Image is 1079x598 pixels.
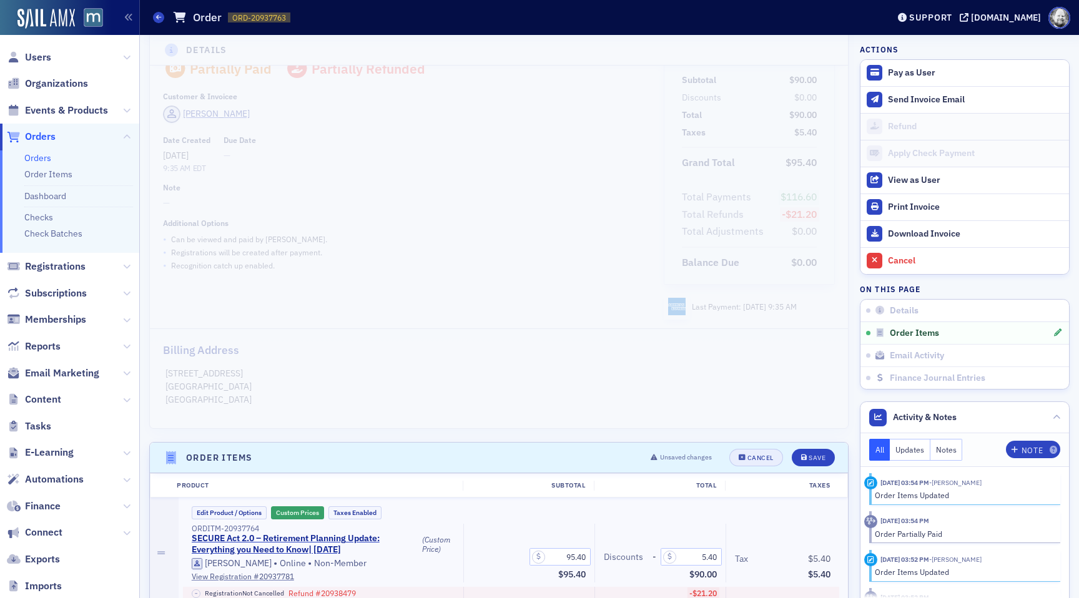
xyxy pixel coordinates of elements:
[890,328,939,339] span: Order Items
[271,506,324,519] button: Custom Prices
[653,551,656,564] span: -
[864,553,877,566] div: Activity
[888,94,1063,105] div: Send Invoice Email
[168,481,463,491] div: Product
[890,373,985,384] span: Finance Journal Entries
[193,10,222,25] h1: Order
[163,105,250,123] a: [PERSON_NAME]
[7,260,86,273] a: Registrations
[888,175,1063,186] div: View as User
[860,60,1069,86] button: Pay as User
[312,60,425,77] span: Partially Refunded
[205,558,272,569] div: [PERSON_NAME]
[860,86,1069,113] button: Send Invoice Email
[888,148,1063,159] div: Apply Check Payment
[682,255,739,270] div: Balance Due
[890,439,930,461] button: Updates
[808,553,830,564] span: $5.40
[163,150,189,161] span: [DATE]
[743,301,768,311] span: [DATE]
[7,579,62,593] a: Imports
[890,350,944,361] span: Email Activity
[682,207,744,222] div: Total Refunds
[192,524,455,533] div: ORDITM-20937764
[24,228,82,239] a: Check Batches
[25,473,84,486] span: Automations
[880,555,929,564] time: 6/16/2025 03:52 PM
[7,393,61,406] a: Content
[747,454,774,461] div: Cancel
[682,190,751,205] div: Total Payments
[888,228,1063,240] div: Download Invoice
[888,121,1063,132] div: Refund
[165,393,833,406] p: [GEOGRAPHIC_DATA]
[682,207,748,222] span: Total Refunds
[25,552,60,566] span: Exports
[1048,7,1070,29] span: Profile
[880,478,929,487] time: 6/16/2025 03:54 PM
[860,44,899,55] h4: Actions
[163,259,167,272] span: •
[192,557,455,570] div: Online Non-Member
[163,218,229,228] div: Additional Options
[930,439,963,461] button: Notes
[75,8,103,29] a: View Homepage
[171,247,322,258] p: Registrations will be created after payment.
[192,533,419,555] a: SECURE Act 2.0 – Retirement Planning Update: Everything you Need to Know| [DATE]
[792,225,817,237] span: $0.00
[682,109,706,122] span: Total
[869,439,890,461] button: All
[25,130,56,144] span: Orders
[165,380,833,393] p: [GEOGRAPHIC_DATA]
[84,8,103,27] img: SailAMX
[463,481,594,491] div: Subtotal
[860,247,1069,274] button: Cancel
[163,183,180,192] div: Note
[682,155,735,170] div: Grand Total
[25,446,74,459] span: E-Learning
[888,67,1063,79] div: Pay as User
[929,478,982,487] span: Luke Abell
[25,393,61,406] span: Content
[7,104,108,117] a: Events & Products
[422,535,455,554] div: (Custom Price)
[860,283,1070,295] h4: On this page
[192,506,267,519] button: Edit Product / Options
[25,340,61,353] span: Reports
[7,499,61,513] a: Finance
[530,548,591,566] input: 0.00
[875,528,1052,539] div: Order Partially Paid
[328,506,382,519] button: Taxes Enabled
[183,107,250,120] div: [PERSON_NAME]
[888,202,1063,213] div: Print Invoice
[192,571,455,582] a: View Registration #20937781
[24,190,66,202] a: Dashboard
[7,366,99,380] a: Email Marketing
[682,109,702,122] div: Total
[875,566,1052,577] div: Order Items Updated
[729,449,783,466] button: Cancel
[682,126,706,139] div: Taxes
[24,152,51,164] a: Orders
[893,411,957,424] span: Activity & Notes
[7,526,62,539] a: Connect
[17,9,75,29] img: SailAMX
[682,155,739,170] span: Grand Total
[273,557,277,570] span: •
[232,12,286,23] span: ORD-20937763
[809,454,825,461] div: Save
[792,449,835,466] button: Save
[682,91,726,104] span: Discounts
[864,476,877,489] div: Activity
[190,163,206,173] span: EDT
[163,135,210,145] div: Date Created
[682,255,744,270] span: Balance Due
[875,489,1052,501] div: Order Items Updated
[7,473,84,486] a: Automations
[692,301,797,312] div: Last Payment:
[789,109,817,120] span: $90.00
[682,190,756,205] span: Total Payments
[860,220,1069,247] a: Download Invoice
[682,126,710,139] span: Taxes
